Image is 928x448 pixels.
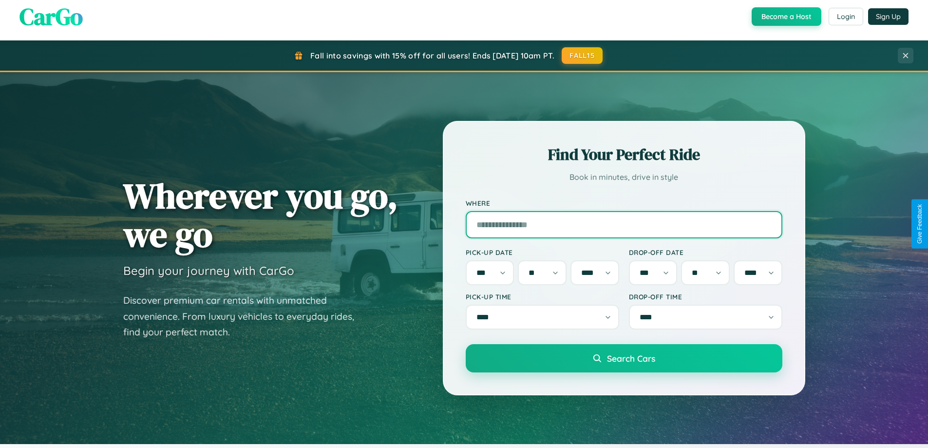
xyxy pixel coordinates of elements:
label: Drop-off Date [629,248,782,256]
label: Pick-up Date [466,248,619,256]
span: Fall into savings with 15% off for all users! Ends [DATE] 10am PT. [310,51,554,60]
span: CarGo [19,0,83,33]
button: Login [829,8,863,25]
button: Search Cars [466,344,782,372]
span: Search Cars [607,353,655,364]
label: Pick-up Time [466,292,619,301]
button: Sign Up [868,8,909,25]
h1: Wherever you go, we go [123,176,398,253]
h2: Find Your Perfect Ride [466,144,782,165]
button: Become a Host [752,7,821,26]
label: Where [466,199,782,207]
p: Book in minutes, drive in style [466,170,782,184]
button: FALL15 [562,47,603,64]
h3: Begin your journey with CarGo [123,263,294,278]
label: Drop-off Time [629,292,782,301]
p: Discover premium car rentals with unmatched convenience. From luxury vehicles to everyday rides, ... [123,292,367,340]
div: Give Feedback [916,204,923,244]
